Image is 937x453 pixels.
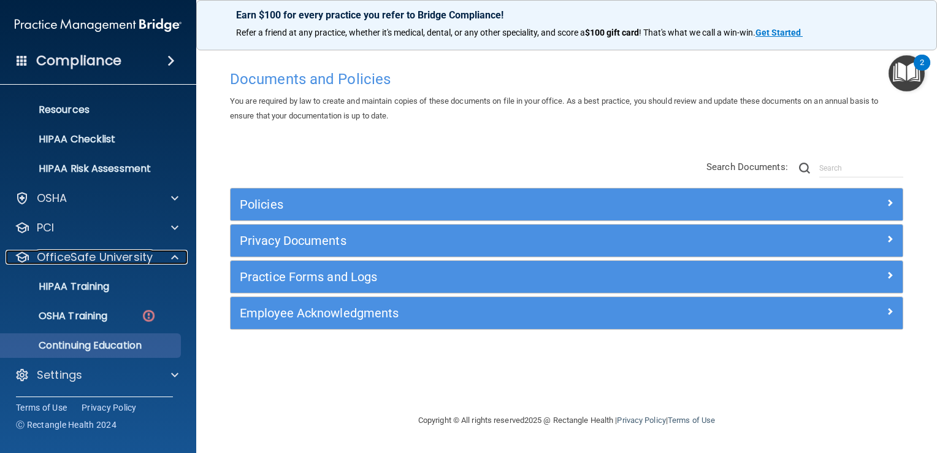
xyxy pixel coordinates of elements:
[668,416,715,425] a: Terms of Use
[240,198,725,211] h5: Policies
[240,234,725,247] h5: Privacy Documents
[15,250,178,265] a: OfficeSafe University
[8,339,175,352] p: Continuing Education
[8,133,175,145] p: HIPAA Checklist
[141,308,156,323] img: danger-circle.6113f641.png
[37,191,67,206] p: OSHA
[8,163,175,175] p: HIPAA Risk Assessment
[15,191,178,206] a: OSHA
[585,28,639,37] strong: $100 gift card
[236,28,585,37] span: Refer a friend at any practice, whether it's medical, dental, or any other speciality, and score a
[240,306,725,320] h5: Employee Acknowledgments
[755,28,801,37] strong: Get Started
[920,63,924,79] div: 2
[240,303,893,323] a: Employee Acknowledgments
[343,401,790,440] div: Copyright © All rights reserved 2025 @ Rectangle Health | |
[36,52,121,69] h4: Compliance
[8,104,175,116] p: Resources
[37,368,82,382] p: Settings
[755,28,803,37] a: Get Started
[8,310,107,322] p: OSHA Training
[8,281,109,293] p: HIPAA Training
[240,270,725,284] h5: Practice Forms and Logs
[639,28,755,37] span: ! That's what we call a win-win.
[37,250,153,265] p: OfficeSafe University
[799,163,810,174] img: ic-search.3b580494.png
[240,231,893,250] a: Privacy Documents
[819,159,903,177] input: Search
[16,401,67,414] a: Terms of Use
[240,195,893,214] a: Policies
[15,368,178,382] a: Settings
[15,220,178,235] a: PCI
[82,401,137,414] a: Privacy Policy
[889,55,925,91] button: Open Resource Center, 2 new notifications
[230,96,878,120] span: You are required by law to create and maintain copies of these documents on file in your office. ...
[706,161,788,172] span: Search Documents:
[240,267,893,287] a: Practice Forms and Logs
[236,9,897,21] p: Earn $100 for every practice you refer to Bridge Compliance!
[15,13,182,37] img: PMB logo
[16,419,117,431] span: Ⓒ Rectangle Health 2024
[617,416,665,425] a: Privacy Policy
[37,220,54,235] p: PCI
[230,71,903,87] h4: Documents and Policies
